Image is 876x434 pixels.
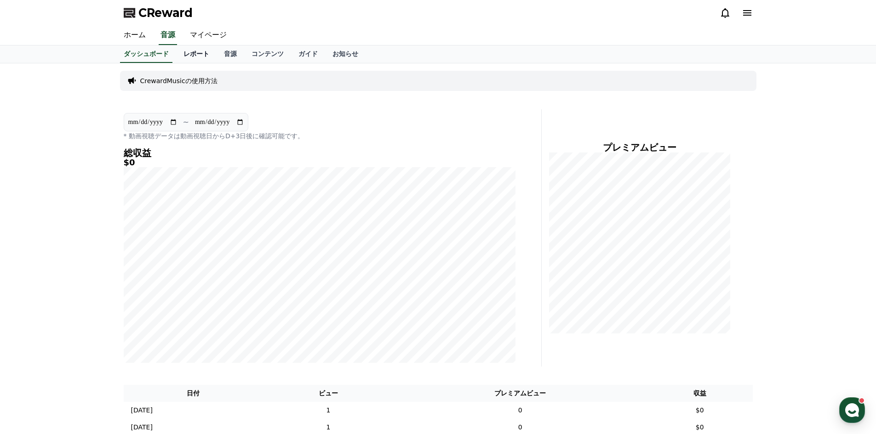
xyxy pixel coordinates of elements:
h5: $0 [124,158,515,167]
a: マイページ [183,26,234,45]
p: [DATE] [131,406,153,415]
a: ガイド [291,45,325,63]
a: ホーム [3,291,61,314]
a: ダッシュボード [120,45,172,63]
td: $0 [647,402,753,419]
h4: プレミアムビュー [549,142,731,152]
h4: 総収益 [124,148,515,158]
th: 収益 [647,385,753,402]
p: * 動画視聴データは動画視聴日からD+3日後に確認可能です。 [124,131,515,141]
a: 設定 [119,291,177,314]
p: [DATE] [131,423,153,432]
span: 設定 [142,305,153,312]
th: ビュー [263,385,393,402]
th: 日付 [124,385,263,402]
a: コンテンツ [244,45,291,63]
td: 1 [263,402,393,419]
a: レポート [176,45,217,63]
a: ホーム [116,26,153,45]
th: プレミアムビュー [394,385,647,402]
span: CReward [138,6,193,20]
a: 音源 [217,45,244,63]
td: 0 [394,402,647,419]
a: お知らせ [325,45,366,63]
span: ホーム [23,305,40,312]
a: 音源 [159,26,177,45]
a: CReward [124,6,193,20]
a: チャット [61,291,119,314]
p: ~ [183,117,189,128]
span: チャット [79,305,101,313]
a: CrewardMusicの使用方法 [140,76,218,85]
